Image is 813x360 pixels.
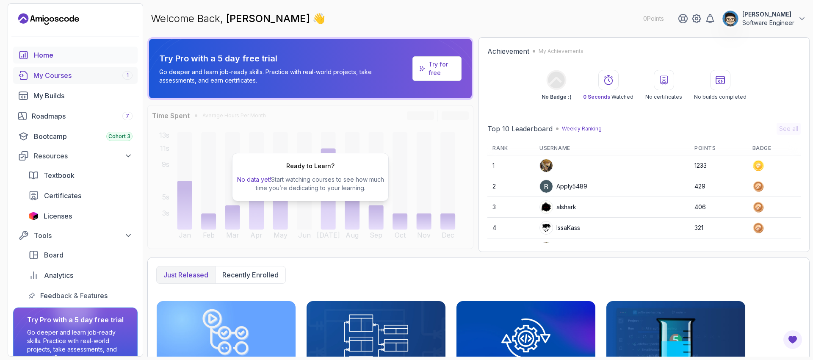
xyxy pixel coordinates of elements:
img: user profile image [540,222,553,234]
p: Start watching courses to see how much time you’re dedicating to your learning. [236,175,385,192]
div: alshark [539,200,576,214]
a: textbook [23,167,138,184]
div: Roadmaps [32,111,133,121]
a: feedback [23,287,138,304]
button: Tools [13,228,138,243]
td: 282 [689,238,747,259]
td: 1 [487,155,534,176]
p: 0 Points [643,14,664,23]
span: Feedback & Features [40,291,108,301]
button: Resources [13,148,138,163]
button: See all [777,123,801,135]
h2: Ready to Learn? [286,162,335,170]
th: Badge [747,141,801,155]
a: Landing page [18,12,79,26]
span: Cohort 3 [108,133,130,140]
a: licenses [23,208,138,224]
img: user profile image [540,201,553,213]
span: Certificates [44,191,81,201]
img: user profile image [540,242,553,255]
span: 1 [127,72,129,79]
p: No builds completed [694,94,747,100]
p: Just released [163,270,208,280]
div: Apply5489 [539,180,587,193]
p: My Achievements [539,48,583,55]
p: Try Pro with a 5 day free trial [159,53,409,64]
button: Open Feedback Button [783,330,803,350]
img: user profile image [540,180,553,193]
a: home [13,47,138,64]
p: Weekly Ranking [562,125,602,132]
span: 👋 [311,10,328,27]
p: Software Engineer [742,19,794,27]
span: Textbook [44,170,75,180]
div: wittybadgerbfbbc [539,242,607,255]
img: jetbrains icon [28,212,39,220]
p: No certificates [645,94,682,100]
a: board [23,246,138,263]
a: roadmaps [13,108,138,125]
span: 7 [126,113,129,119]
span: No data yet! [237,176,271,183]
a: Try for free [412,56,462,81]
div: Bootcamp [34,131,133,141]
img: user profile image [540,159,553,172]
p: Welcome Back, [151,12,325,25]
div: My Courses [33,70,133,80]
td: 406 [689,197,747,218]
a: builds [13,87,138,104]
div: IssaKass [539,221,580,235]
img: user profile image [722,11,738,27]
span: Analytics [44,270,73,280]
p: No Badge :( [542,94,571,100]
h2: Achievement [487,46,529,56]
td: 429 [689,176,747,197]
div: Home [34,50,133,60]
td: 1233 [689,155,747,176]
span: [PERSON_NAME] [226,12,312,25]
a: Try for free [429,60,455,77]
div: Tools [34,230,133,241]
a: analytics [23,267,138,284]
a: certificates [23,187,138,204]
p: Recently enrolled [222,270,279,280]
p: Go deeper and learn job-ready skills. Practice with real-world projects, take assessments, and ea... [159,68,409,85]
button: Just released [157,266,215,283]
td: 5 [487,238,534,259]
span: Licenses [44,211,72,221]
td: 2 [487,176,534,197]
th: Points [689,141,747,155]
th: Username [534,141,689,155]
td: 321 [689,218,747,238]
span: Board [44,250,64,260]
a: bootcamp [13,128,138,145]
th: Rank [487,141,534,155]
h2: Top 10 Leaderboard [487,124,553,134]
div: My Builds [33,91,133,101]
p: Watched [583,94,633,100]
td: 4 [487,218,534,238]
td: 3 [487,197,534,218]
button: Recently enrolled [215,266,285,283]
p: [PERSON_NAME] [742,10,794,19]
div: Resources [34,151,133,161]
button: user profile image[PERSON_NAME]Software Engineer [722,10,806,27]
a: courses [13,67,138,84]
span: 0 Seconds [583,94,610,100]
